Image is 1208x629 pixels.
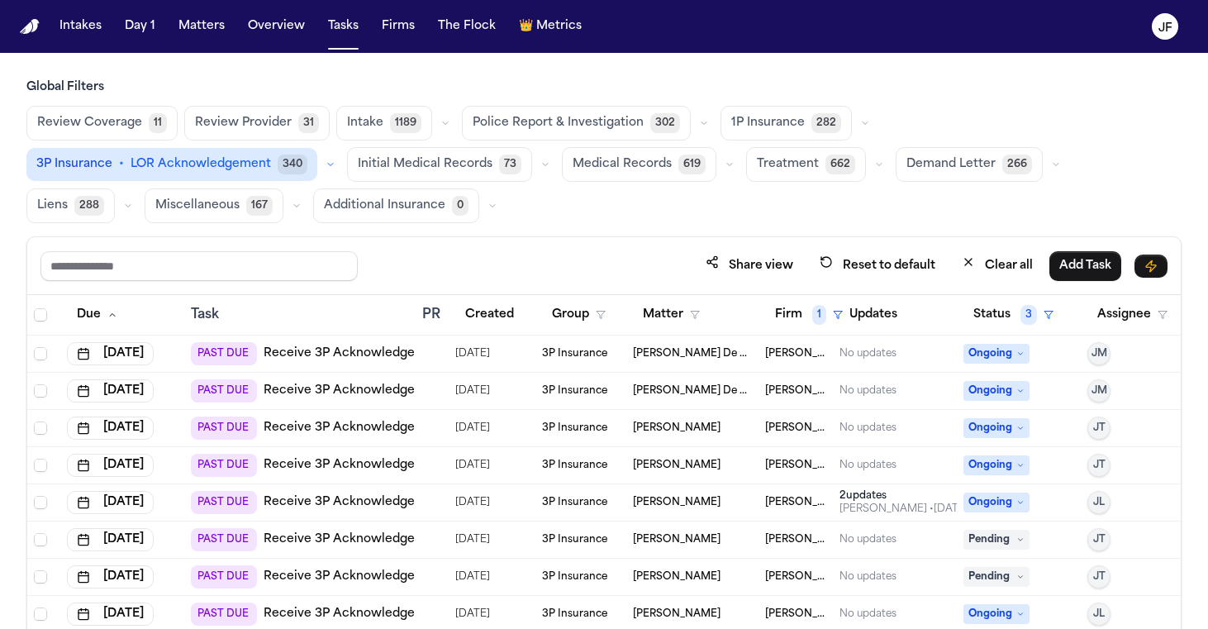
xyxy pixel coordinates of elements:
[512,12,588,41] a: crownMetrics
[1093,496,1105,509] span: JL
[455,603,490,626] span: 9/3/2025, 12:07:05 PM
[34,308,47,322] span: Select all
[633,459,721,472] span: Douglas Webb
[1087,565,1111,588] button: JT
[1087,300,1177,330] button: Assignee
[839,422,896,435] div: No updates
[963,300,1063,330] button: Status3
[118,12,162,41] a: Day 1
[195,115,292,131] span: Review Provider
[963,567,1030,587] span: Pending
[191,528,257,551] span: PAST DUE
[1087,491,1111,514] button: JL
[542,533,607,546] span: 3P Insurance
[839,300,907,330] button: Updates
[765,459,826,472] span: Hecht Law Firm
[839,347,896,360] div: No updates
[131,156,271,173] span: LOR Acknowledgement
[839,533,896,546] div: No updates
[375,12,421,41] a: Firms
[765,384,826,398] span: Hecht Law Firm
[264,345,446,362] a: Receive 3P Acknowledgement
[26,79,1182,96] h3: Global Filters
[811,113,841,133] span: 282
[963,344,1030,364] span: Ongoing
[264,494,446,511] a: Receive 3P Acknowledgement
[536,18,582,35] span: Metrics
[53,12,108,41] a: Intakes
[963,418,1030,438] span: Ongoing
[839,570,896,584] div: No updates
[633,608,721,621] span: Alejandra Aguero
[562,147,716,182] button: Medical Records619
[1087,379,1111,403] button: JM
[765,570,826,584] span: Hecht Law Firm
[34,347,47,360] span: Select row
[542,384,607,398] span: 3P Insurance
[431,12,502,41] a: The Flock
[633,300,710,330] button: Matter
[839,459,896,472] div: No updates
[264,420,446,436] a: Receive 3P Acknowledgement
[455,454,490,477] span: 7/10/2025, 12:25:11 PM
[191,454,257,477] span: PAST DUE
[1087,454,1111,477] button: JT
[963,455,1030,475] span: Ongoing
[839,608,896,621] div: No updates
[67,603,154,626] button: [DATE]
[1087,528,1111,551] button: JT
[145,188,283,223] button: Miscellaneous167
[542,570,607,584] span: 3P Insurance
[455,300,524,330] button: Created
[264,531,446,548] a: Receive 3P Acknowledgement
[1087,603,1111,626] button: JL
[455,528,490,551] span: 8/5/2025, 10:34:56 AM
[542,347,607,360] span: 3P Insurance
[155,198,240,214] span: Miscellaneous
[825,155,855,174] span: 662
[336,106,432,141] button: Intake1189
[765,347,826,360] span: Hecht Law Firm
[499,155,521,174] span: 73
[1091,384,1107,398] span: JM
[746,147,866,182] button: Treatment662
[633,533,721,546] span: Alejandra Aguero
[839,384,896,398] div: No updates
[1002,155,1032,174] span: 266
[757,156,819,173] span: Treatment
[264,606,446,622] a: Receive 3P Acknowledgement
[26,148,317,181] button: 3P Insurance•LOR Acknowledgement340
[963,604,1030,624] span: Ongoing
[67,565,154,588] button: [DATE]
[1158,22,1172,34] text: JF
[731,115,805,131] span: 1P Insurance
[633,496,721,509] span: Dylan Miller
[810,250,945,281] button: Reset to default
[963,493,1030,512] span: Ongoing
[321,12,365,41] button: Tasks
[765,496,826,509] span: Hecht Law Firm
[20,19,40,35] img: Finch Logo
[347,115,383,131] span: Intake
[952,250,1043,281] button: Clear all
[721,106,852,141] button: 1P Insurance282
[347,147,532,182] button: Initial Medical Records73
[765,608,826,621] span: Hecht Law Firm
[542,422,607,435] span: 3P Insurance
[1093,422,1106,435] span: JT
[37,115,142,131] span: Review Coverage
[324,198,445,214] span: Additional Insurance
[963,530,1030,550] span: Pending
[34,570,47,584] span: Select row
[455,342,490,365] span: 7/28/2025, 3:05:43 PM
[264,569,446,585] a: Receive 3P Acknowledgement
[191,342,257,365] span: PAST DUE
[191,379,257,403] span: PAST DUE
[358,156,492,173] span: Initial Medical Records
[765,533,826,546] span: Hecht Law Firm
[184,106,330,141] button: Review Provider31
[455,565,490,588] span: 9/3/2025, 12:06:58 PM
